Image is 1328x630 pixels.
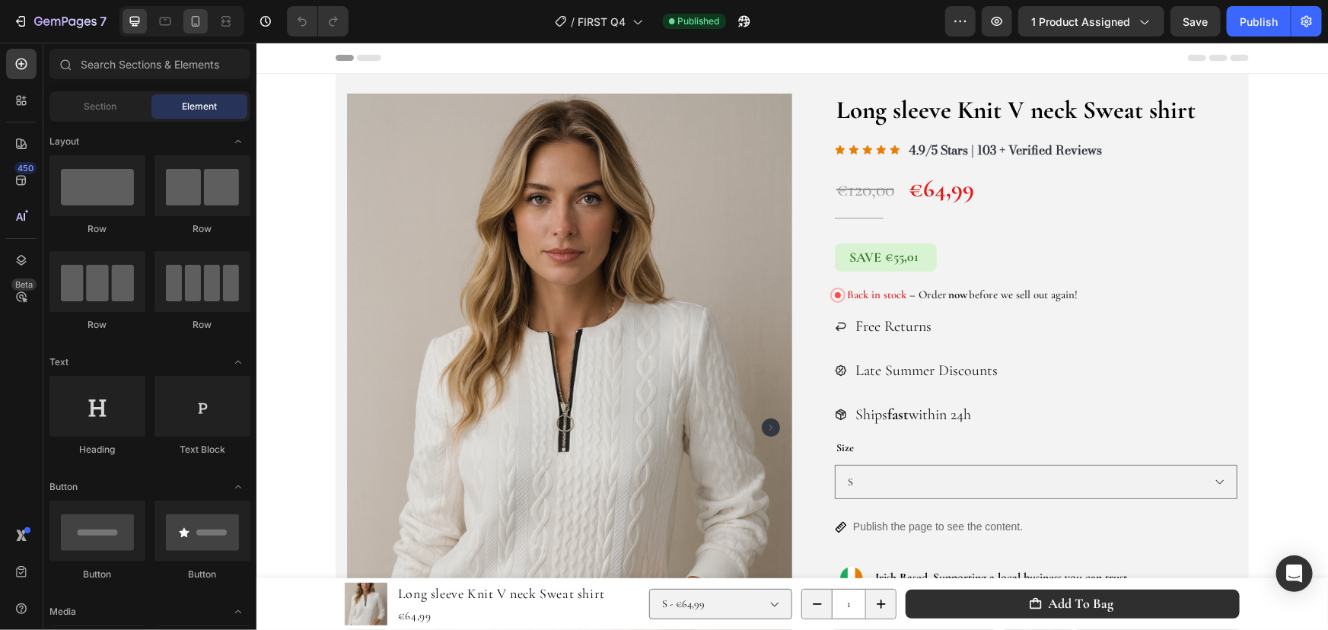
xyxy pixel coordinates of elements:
[678,14,720,28] span: Published
[584,524,607,547] img: gempages_533369149548659688-8724503e-6b8d-4581-9d3f-e39c4c20c75b.png
[692,244,711,260] strong: now
[154,443,250,457] div: Text Block
[49,355,68,369] span: Text
[256,43,1328,630] iframe: Design area
[546,547,575,576] button: decrement
[49,480,78,494] span: Button
[599,358,741,386] p: Ships within 24h
[627,204,664,224] div: €55,01
[84,100,117,113] span: Section
[1183,15,1209,28] span: Save
[226,129,250,154] span: Toggle open
[578,244,981,260] div: – Order before we sell out again!
[154,222,250,236] div: Row
[1031,14,1130,30] span: 1 product assigned
[287,6,349,37] div: Undo/Redo
[11,278,37,291] div: Beta
[49,605,76,619] span: Media
[1018,6,1164,37] button: 1 product assigned
[49,222,145,236] div: Row
[599,270,741,297] p: Free Returns
[631,363,652,381] strong: fast
[154,568,250,581] div: Button
[597,476,766,492] p: Publish the page to see the content.
[1170,6,1221,37] button: Save
[591,204,627,226] div: SAVE
[226,475,250,499] span: Toggle open
[49,443,145,457] div: Heading
[49,135,79,148] span: Layout
[182,100,217,113] span: Element
[792,553,858,570] strong: Add To Bag
[572,14,575,30] span: /
[6,6,113,37] button: 7
[578,51,981,84] h1: Long sleeve Knit V neck Sweat shirt
[649,547,983,576] button: <strong>Add To Bag</strong>
[49,318,145,332] div: Row
[651,130,981,162] div: €64,99
[226,350,250,374] span: Toggle open
[1240,14,1278,30] div: Publish
[100,12,107,30] p: 7
[226,600,250,624] span: Toggle open
[154,318,250,332] div: Row
[591,244,650,260] span: Back in stock
[610,547,639,576] button: increment
[578,130,645,163] div: €120,00
[599,314,741,342] p: Late Summer Discounts
[578,394,599,416] legend: Size
[619,524,979,546] p: Irish Based. Supporting a local business you can trust.
[652,98,979,116] p: 4.9/5 Stars | 103 + Verified Reviews
[14,162,37,174] div: 450
[578,14,626,30] span: FIRST Q4
[505,376,524,394] button: Carousel Next Arrow
[1276,555,1313,592] div: Open Intercom Messenger
[1227,6,1291,37] button: Publish
[49,568,145,581] div: Button
[575,547,610,576] input: quantity
[49,49,250,79] input: Search Sections & Elements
